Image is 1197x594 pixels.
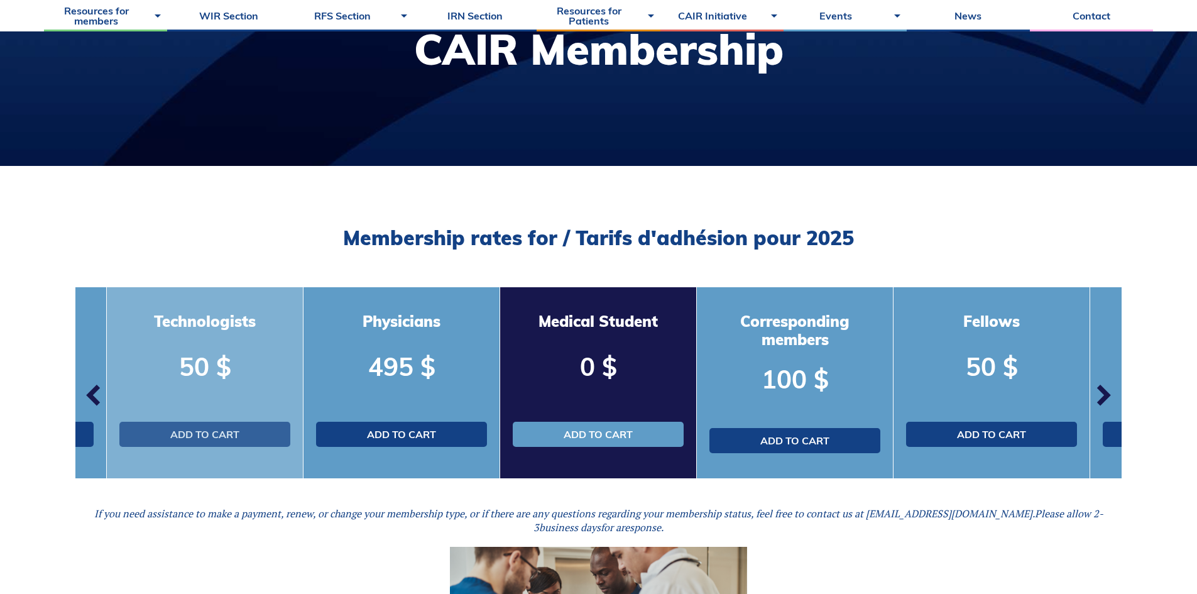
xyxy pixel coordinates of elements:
a: Add to cart [906,422,1077,447]
p: 50 $ [906,349,1077,384]
p: 0 $ [513,349,684,384]
i: business days [539,520,601,534]
h1: CAIR Membership [414,28,784,70]
p: 100 $ [709,361,880,397]
a: Add to cart [119,422,290,447]
h3: Medical Student [513,312,684,331]
h2: Membership rates for / Tarifs d'adhésion pour 2025 [75,226,1122,250]
h3: Technologists [119,312,290,331]
p: 50 $ [119,349,290,384]
a: Add to cart [709,428,880,453]
i: Please allow 2 [1035,507,1099,520]
a: Add to cart [316,422,487,447]
h3: Physicians [316,312,487,331]
i: response. [621,520,664,534]
a: Add to cart [513,422,684,447]
em: If you need assistance to make a payment, renew, or change your membership type, or if there are ... [94,507,1103,534]
span: -3 for a [533,507,1103,534]
p: 495 $ [316,349,487,384]
h3: Fellows [906,312,1077,331]
h3: Corresponding members [709,312,880,349]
